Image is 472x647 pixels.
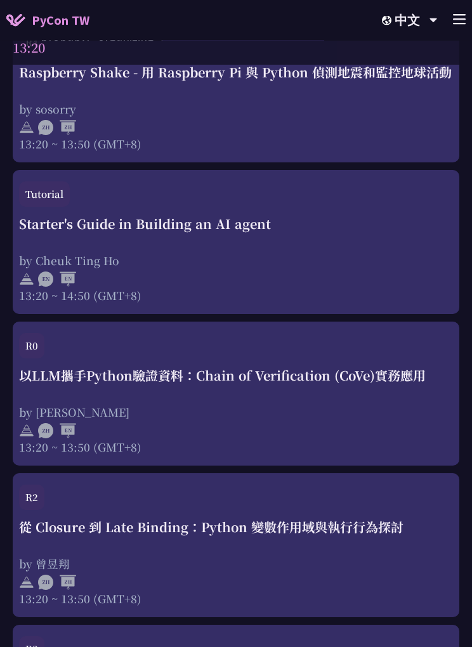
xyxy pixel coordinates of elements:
[382,16,395,25] img: Locale Icon
[19,367,453,386] div: 以LLM攜手Python驗證資料：Chain of Verification (CoVe)實務應用
[19,518,453,537] div: 從 Closure 到 Late Binding：Python 變數作用域與執行行為探討
[38,575,76,591] img: ZHZH.38617ef.svg
[6,14,25,27] img: Home icon of PyCon TW 2025
[32,11,89,30] span: PyCon TW
[38,121,76,136] img: ZHZH.38617ef.svg
[19,288,453,304] div: 13:20 ~ 14:50 (GMT+8)
[19,591,453,607] div: 13:20 ~ 13:50 (GMT+8)
[19,440,453,455] div: 13:20 ~ 13:50 (GMT+8)
[19,101,453,117] div: by sosorry
[19,575,34,591] img: svg+xml;base64,PHN2ZyB4bWxucz0iaHR0cDovL3d3dy53My5vcmcvMjAwMC9zdmciIHdpZHRoPSIyNCIgaGVpZ2h0PSIyNC...
[6,4,89,36] a: PyCon TW
[19,556,453,572] div: by 曾昱翔
[13,30,459,65] div: 13:20
[19,182,70,207] div: Tutorial
[38,424,76,439] img: ZHEN.371966e.svg
[19,136,453,152] div: 13:20 ~ 13:50 (GMT+8)
[19,215,453,234] div: Starter's Guide in Building an AI agent
[19,253,453,269] div: by Cheuk Ting Ho
[19,272,34,287] img: svg+xml;base64,PHN2ZyB4bWxucz0iaHR0cDovL3d3dy53My5vcmcvMjAwMC9zdmciIHdpZHRoPSIyNCIgaGVpZ2h0PSIyNC...
[19,30,453,152] a: R4 Raspberry Shake - 用 Raspberry Pi 與 Python 偵測地震和監控地球活動 by sosorry 13:20 ~ 13:50 (GMT+8)
[19,334,453,455] a: R0 以LLM攜手Python驗證資料：Chain of Verification (CoVe)實務應用 by [PERSON_NAME] 13:20 ~ 13:50 (GMT+8)
[19,405,453,421] div: by [PERSON_NAME]
[19,485,44,511] div: R2
[19,63,453,82] div: Raspberry Shake - 用 Raspberry Pi 與 Python 偵測地震和監控地球活動
[19,485,453,607] a: R2 從 Closure 到 Late Binding：Python 變數作用域與執行行為探討 by 曾昱翔 13:20 ~ 13:50 (GMT+8)
[19,182,453,304] a: Tutorial Starter's Guide in Building an AI agent by Cheuk Ting Ho 13:20 ~ 14:50 (GMT+8)
[19,424,34,439] img: svg+xml;base64,PHN2ZyB4bWxucz0iaHR0cDovL3d3dy53My5vcmcvMjAwMC9zdmciIHdpZHRoPSIyNCIgaGVpZ2h0PSIyNC...
[38,272,76,287] img: ENEN.5a408d1.svg
[19,121,34,136] img: svg+xml;base64,PHN2ZyB4bWxucz0iaHR0cDovL3d3dy53My5vcmcvMjAwMC9zdmciIHdpZHRoPSIyNCIgaGVpZ2h0PSIyNC...
[19,334,44,359] div: R0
